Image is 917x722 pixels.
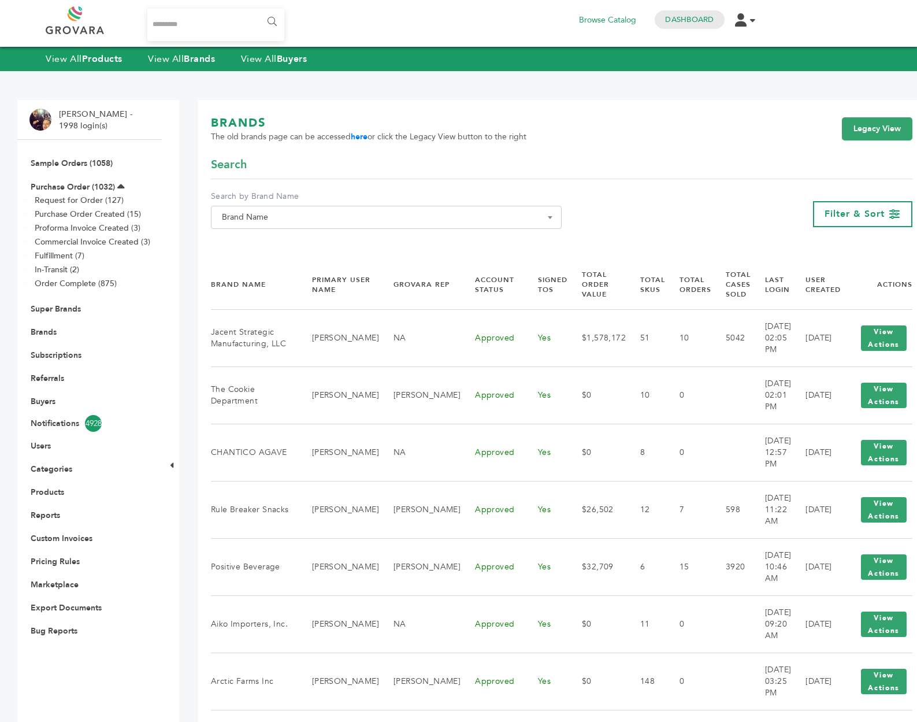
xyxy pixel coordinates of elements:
[461,366,524,424] td: Approved
[861,383,906,408] button: View Actions
[211,157,247,173] span: Search
[379,309,461,366] td: NA
[461,595,524,653] td: Approved
[147,9,284,41] input: Search...
[461,538,524,595] td: Approved
[665,366,711,424] td: 0
[82,53,122,65] strong: Products
[665,653,711,710] td: 0
[461,653,524,710] td: Approved
[626,309,665,366] td: 51
[861,325,906,351] button: View Actions
[351,131,367,142] a: here
[711,309,751,366] td: 5042
[665,14,714,25] a: Dashboard
[35,250,84,261] a: Fulfillment (7)
[626,595,665,653] td: 11
[567,366,626,424] td: $0
[31,396,55,407] a: Buyers
[211,424,298,481] td: CHANTICO AGAVE
[31,327,57,338] a: Brands
[31,373,64,384] a: Referrals
[298,653,379,710] td: [PERSON_NAME]
[861,612,906,637] button: View Actions
[211,191,562,202] label: Search by Brand Name
[211,131,526,143] span: The old brands page can be accessed or click the Legacy View button to the right
[31,625,77,636] a: Bug Reports
[567,653,626,710] td: $0
[148,53,216,65] a: View AllBrands
[35,209,141,220] a: Purchase Order Created (15)
[31,487,64,498] a: Products
[241,53,307,65] a: View AllBuyers
[791,481,841,538] td: [DATE]
[379,653,461,710] td: [PERSON_NAME]
[46,53,122,65] a: View AllProducts
[791,538,841,595] td: [DATE]
[524,260,567,309] th: Signed TOS
[31,602,102,613] a: Export Documents
[298,366,379,424] td: [PERSON_NAME]
[31,510,60,521] a: Reports
[567,595,626,653] td: $0
[31,556,80,567] a: Pricing Rules
[626,538,665,595] td: 6
[31,182,115,192] a: Purchase Order (1032)
[31,440,51,451] a: Users
[59,109,135,131] li: [PERSON_NAME] - 1998 login(s)
[841,260,912,309] th: Actions
[31,464,72,475] a: Categories
[211,309,298,366] td: Jacent Strategic Manufacturing, LLC
[31,303,81,314] a: Super Brands
[861,669,906,694] button: View Actions
[35,195,124,206] a: Request for Order (127)
[461,260,524,309] th: Account Status
[211,538,298,595] td: Positive Beverage
[35,223,140,234] a: Proforma Invoice Created (3)
[298,424,379,481] td: [PERSON_NAME]
[711,260,751,309] th: Total Cases Sold
[524,481,567,538] td: Yes
[861,497,906,523] button: View Actions
[567,481,626,538] td: $26,502
[567,424,626,481] td: $0
[461,309,524,366] td: Approved
[379,366,461,424] td: [PERSON_NAME]
[861,554,906,580] button: View Actions
[35,278,117,289] a: Order Complete (875)
[791,260,841,309] th: User Created
[665,260,711,309] th: Total Orders
[791,653,841,710] td: [DATE]
[379,481,461,538] td: [PERSON_NAME]
[567,260,626,309] th: Total Order Value
[665,481,711,538] td: 7
[379,538,461,595] td: [PERSON_NAME]
[751,309,791,366] td: [DATE] 02:05 PM
[298,595,379,653] td: [PERSON_NAME]
[211,366,298,424] td: The Cookie Department
[665,309,711,366] td: 10
[842,117,912,140] a: Legacy View
[298,481,379,538] td: [PERSON_NAME]
[626,424,665,481] td: 8
[524,366,567,424] td: Yes
[751,366,791,424] td: [DATE] 02:01 PM
[751,260,791,309] th: Last Login
[861,440,906,465] button: View Actions
[626,366,665,424] td: 10
[31,350,81,361] a: Subscriptions
[626,260,665,309] th: Total SKUs
[665,424,711,481] td: 0
[211,115,526,131] h1: BRANDS
[211,481,298,538] td: Rule Breaker Snacks
[31,415,148,432] a: Notifications4928
[791,424,841,481] td: [DATE]
[461,424,524,481] td: Approved
[379,260,461,309] th: Grovara Rep
[211,595,298,653] td: Aiko Importers, Inc.
[379,424,461,481] td: NA
[791,309,841,366] td: [DATE]
[626,481,665,538] td: 12
[31,158,113,169] a: Sample Orders (1058)
[665,595,711,653] td: 0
